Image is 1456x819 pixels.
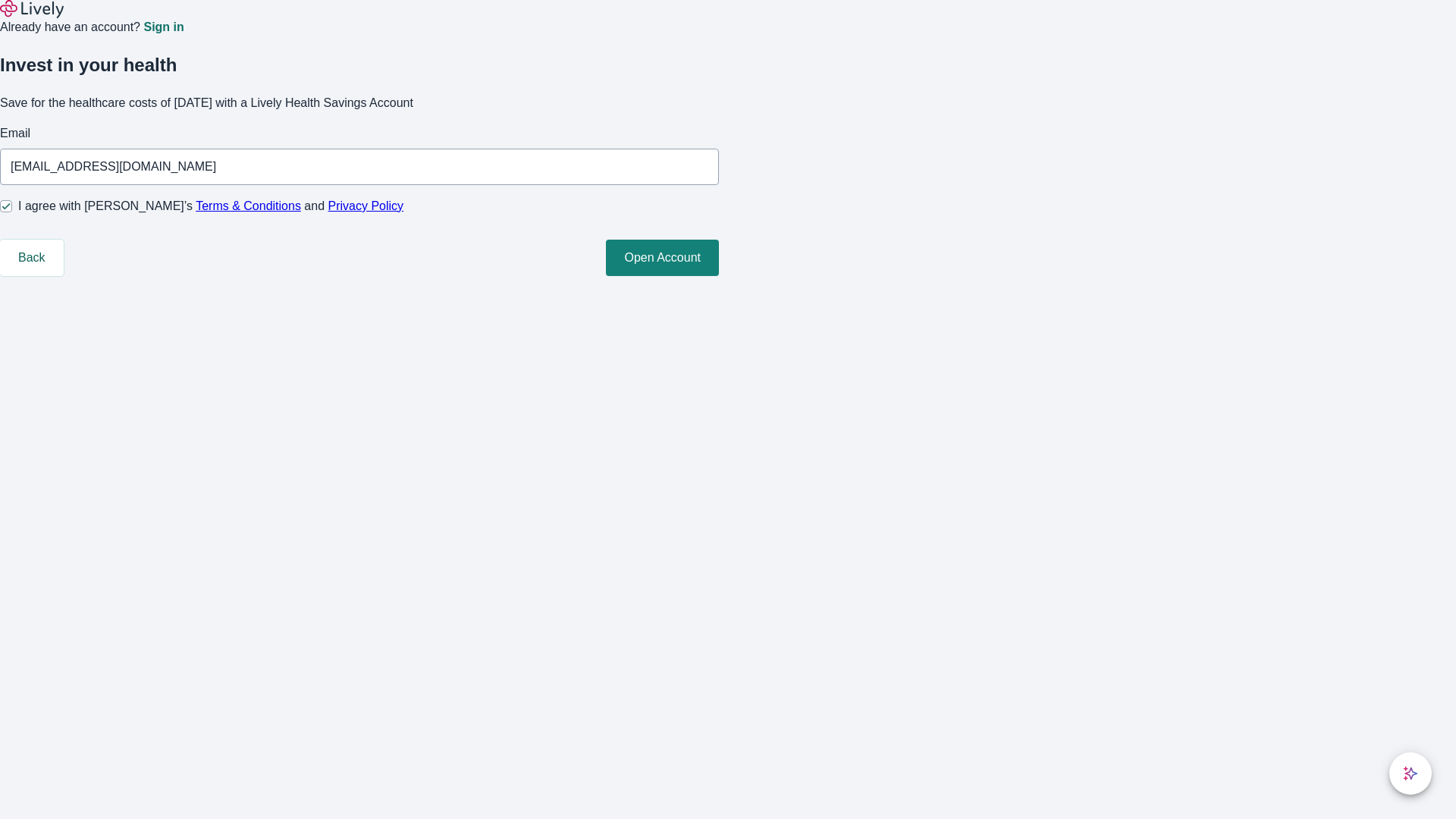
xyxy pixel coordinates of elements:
a: Terms & Conditions [196,199,301,212]
span: I agree with [PERSON_NAME]’s and [18,197,403,215]
svg: Lively AI Assistant [1403,766,1418,781]
a: Privacy Policy [328,199,404,212]
button: Open Account [606,240,719,276]
button: chat [1389,752,1432,795]
a: Sign in [143,21,184,33]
